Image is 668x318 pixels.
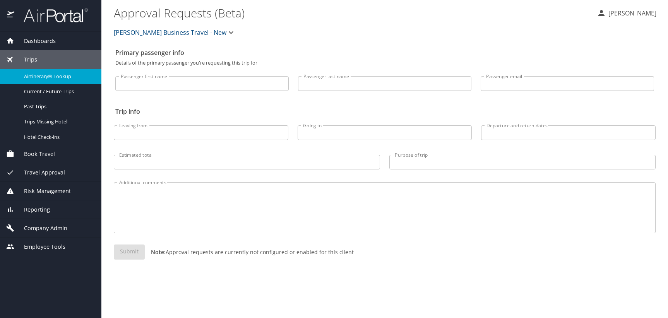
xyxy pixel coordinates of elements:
span: Reporting [14,205,50,214]
span: Travel Approval [14,168,65,177]
img: airportal-logo.png [15,8,88,23]
h1: Approval Requests (Beta) [114,1,591,25]
span: Employee Tools [14,243,65,251]
p: [PERSON_NAME] [606,9,656,18]
span: Company Admin [14,224,67,233]
span: Trips Missing Hotel [24,118,92,125]
h2: Primary passenger info [115,46,654,59]
span: Dashboards [14,37,56,45]
button: [PERSON_NAME] [594,6,659,20]
span: [PERSON_NAME] Business Travel - New [114,27,226,38]
p: Approval requests are currently not configured or enabled for this client [145,248,354,256]
span: Airtinerary® Lookup [24,73,92,80]
button: [PERSON_NAME] Business Travel - New [111,25,239,40]
span: Hotel Check-ins [24,133,92,141]
p: Details of the primary passenger you're requesting this trip for [115,60,654,65]
span: Book Travel [14,150,55,158]
span: Risk Management [14,187,71,195]
span: Past Trips [24,103,92,110]
span: Current / Future Trips [24,88,92,95]
h2: Trip info [115,105,654,118]
strong: Note: [151,248,166,256]
span: Trips [14,55,37,64]
img: icon-airportal.png [7,8,15,23]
